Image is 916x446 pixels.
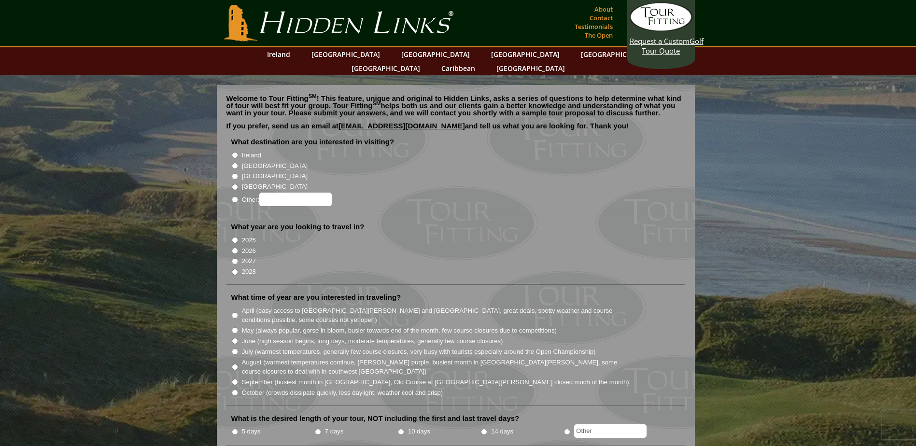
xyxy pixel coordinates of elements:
a: [GEOGRAPHIC_DATA] [576,47,654,61]
label: What time of year are you interested in traveling? [231,293,401,302]
label: What is the desired length of your tour, NOT including the first and last travel days? [231,414,520,423]
a: About [592,2,615,16]
a: The Open [582,28,615,42]
label: 2026 [242,246,256,256]
a: [GEOGRAPHIC_DATA] [307,47,385,61]
label: May (always popular, gorse in bloom, busier towards end of the month, few course closures due to ... [242,326,557,335]
label: July (warmest temperatures, generally few course closures, very busy with tourists especially aro... [242,347,596,357]
a: [GEOGRAPHIC_DATA] [396,47,475,61]
label: October (crowds dissipate quickly, less daylight, weather cool and crisp) [242,388,443,398]
a: [GEOGRAPHIC_DATA] [347,61,425,75]
label: [GEOGRAPHIC_DATA] [242,182,308,192]
label: 7 days [325,427,344,436]
label: [GEOGRAPHIC_DATA] [242,161,308,171]
label: 10 days [408,427,430,436]
a: Request a CustomGolf Tour Quote [630,2,692,56]
a: [GEOGRAPHIC_DATA] [492,61,570,75]
sup: SM [309,93,317,99]
p: Welcome to Tour Fitting ! This feature, unique and original to Hidden Links, asks a series of que... [226,95,685,116]
label: 2025 [242,236,256,245]
label: [GEOGRAPHIC_DATA] [242,171,308,181]
a: Contact [587,11,615,25]
label: What year are you looking to travel in? [231,222,365,232]
label: April (easy access to [GEOGRAPHIC_DATA][PERSON_NAME] and [GEOGRAPHIC_DATA], great deals, spotty w... [242,306,630,325]
label: 5 days [242,427,261,436]
label: Other: [242,193,332,206]
label: August (warmest temperatures continue, [PERSON_NAME] purple, busiest month in [GEOGRAPHIC_DATA][P... [242,358,630,376]
label: 2027 [242,256,256,266]
a: [GEOGRAPHIC_DATA] [486,47,564,61]
input: Other [574,424,647,438]
input: Other: [259,193,332,206]
label: What destination are you interested in visiting? [231,137,395,147]
a: [EMAIL_ADDRESS][DOMAIN_NAME] [338,122,465,130]
a: Testimonials [572,20,615,33]
label: September (busiest month in [GEOGRAPHIC_DATA], Old Course at [GEOGRAPHIC_DATA][PERSON_NAME] close... [242,377,629,387]
label: 14 days [491,427,513,436]
label: Ireland [242,151,261,160]
a: Caribbean [437,61,480,75]
p: If you prefer, send us an email at and tell us what you are looking for. Thank you! [226,122,685,137]
label: June (high season begins, long days, moderate temperatures, generally few course closures) [242,336,503,346]
label: 2028 [242,267,256,277]
span: Request a Custom [630,36,690,46]
a: Ireland [262,47,295,61]
sup: SM [373,100,381,106]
